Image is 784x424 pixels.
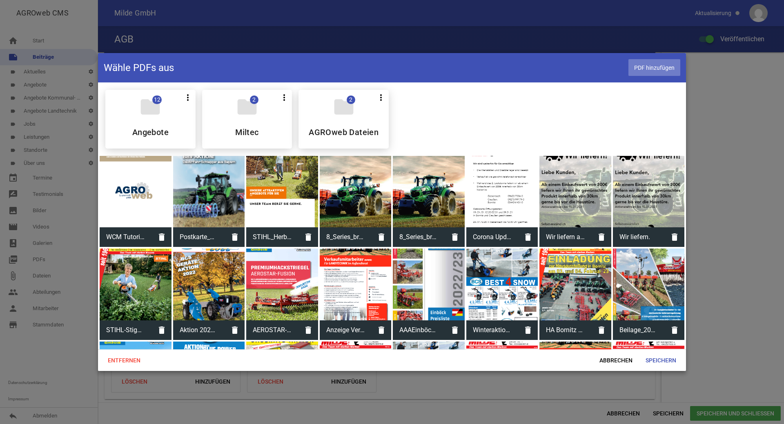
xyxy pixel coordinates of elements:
i: folder [332,95,355,118]
span: Beilage_200x275mm_MILDE_mit P-BOX_Mail [613,320,665,341]
i: delete [298,320,318,340]
span: Wir liefern. [613,226,665,248]
span: HA Bornitz 23 [539,320,592,341]
i: delete [445,320,465,340]
h4: Wähle PDFs aus [104,61,174,74]
i: delete [592,320,611,340]
span: Wir liefern ab 200€ 2 [539,226,592,248]
i: delete [298,227,318,247]
i: folder [139,95,162,118]
h5: Angebote [132,128,169,136]
div: Miltec [202,90,292,149]
span: Postkarte_Deutz-Aktion_Okt-2020_zAnsicht [173,226,225,248]
i: delete [665,320,684,340]
i: delete [225,320,245,340]
i: delete [518,227,538,247]
i: delete [152,320,171,340]
i: delete [592,227,611,247]
span: AAAEinböck Preisliste_22-23 kpl [393,320,445,341]
span: 2 [250,95,258,104]
span: Abbrechen [593,353,639,368]
i: folder [236,95,258,118]
span: Winteraktion 2022-23 [466,320,519,341]
div: Angebote [105,90,196,149]
div: AGROweb Dateien [298,90,389,149]
span: WCM Tutorial 2020_web_2 [100,226,152,248]
i: more_vert [183,93,193,102]
button: more_vert [373,90,389,104]
button: more_vert [180,90,196,104]
i: delete [518,320,538,340]
span: STIHL-Stiga Flyer 2021 (1) [100,320,152,341]
span: 8_Series_brochure_DE [320,226,372,248]
i: more_vert [279,93,289,102]
span: PDF hinzufügen [628,59,680,76]
span: Speichern [639,353,683,368]
i: delete [445,227,465,247]
span: 12 [152,95,162,104]
span: 8_Series_brochure_DE [393,226,445,248]
i: delete [152,227,171,247]
span: AEROSTAR-FUSION_DE_Mail [246,320,298,341]
i: delete [225,227,245,247]
i: delete [372,227,391,247]
span: Aktion 2022 golden spring-Titelseite [173,320,225,341]
h5: AGROweb Dateien [309,128,379,136]
i: delete [665,227,684,247]
button: more_vert [276,90,292,104]
i: more_vert [376,93,386,102]
span: STIHL_Herbstprospekt2020 [246,226,298,248]
span: Corona Update [466,226,519,248]
h5: Miltec [235,128,258,136]
span: 2 [347,95,355,104]
i: delete [372,320,391,340]
span: Anzeige Verkäufer 2022 [320,320,372,341]
span: Entfernen [101,353,147,368]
